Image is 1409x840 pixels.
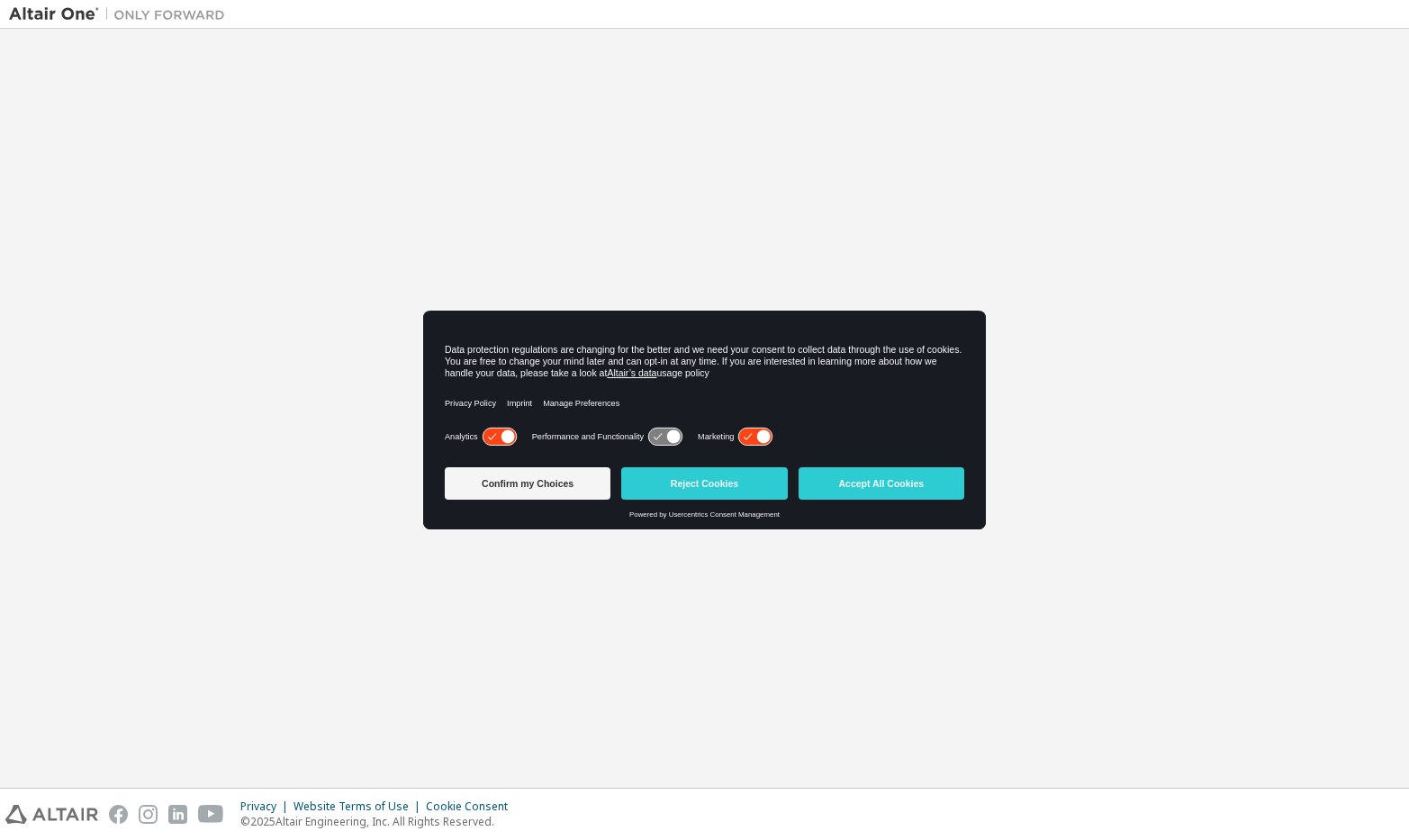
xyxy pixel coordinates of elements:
[139,805,158,824] img: instagram.svg
[168,805,187,824] img: linkedin.svg
[9,5,234,23] img: Altair One
[240,799,294,814] div: Privacy
[240,814,519,829] p: © 2025 Altair Engineering, Inc. All Rights Reserved.
[5,805,98,824] img: altair_logo.svg
[426,799,519,814] div: Cookie Consent
[198,805,224,824] img: youtube.svg
[294,799,426,814] div: Website Terms of Use
[109,805,128,824] img: facebook.svg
